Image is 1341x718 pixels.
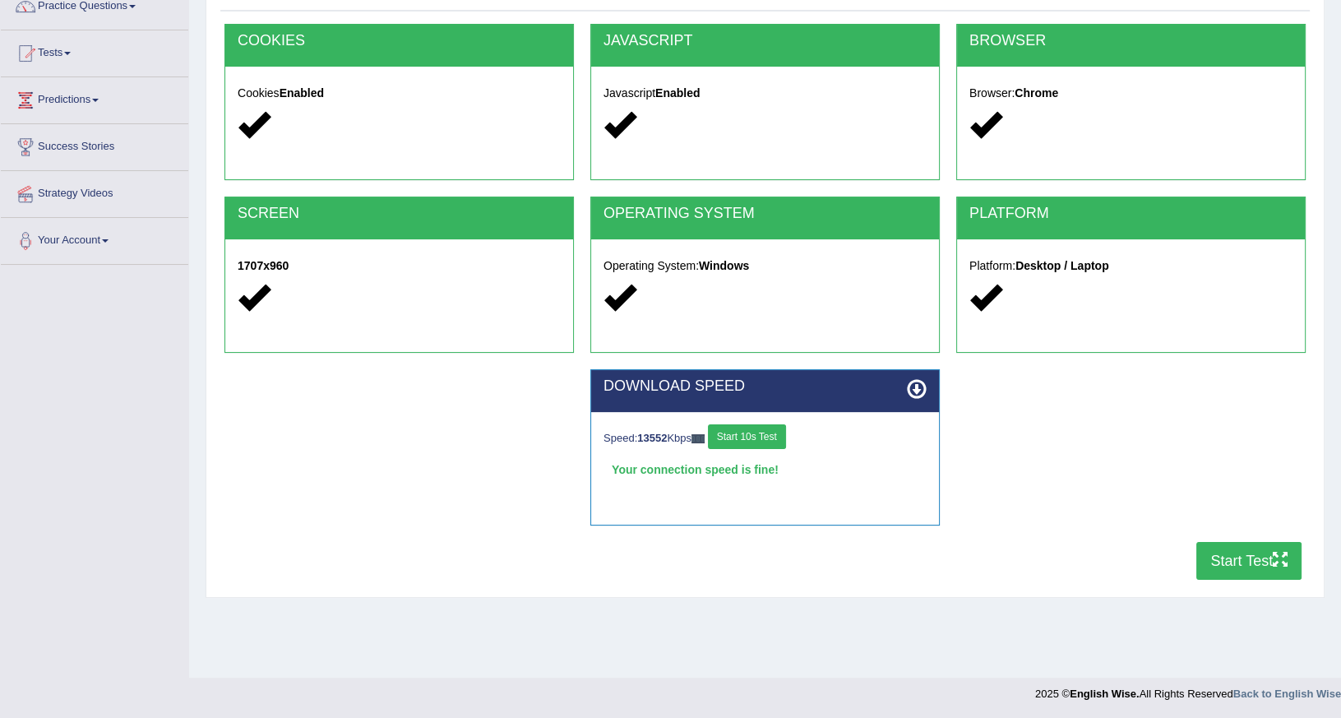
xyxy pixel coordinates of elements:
[1035,678,1341,702] div: 2025 © All Rights Reserved
[603,206,927,222] h2: OPERATING SYSTEM
[1233,688,1341,700] a: Back to English Wise
[603,260,927,272] h5: Operating System:
[691,434,705,443] img: ajax-loader-fb-connection.gif
[969,260,1292,272] h5: Platform:
[655,86,700,100] strong: Enabled
[603,33,927,49] h2: JAVASCRIPT
[708,424,786,449] button: Start 10s Test
[1,124,188,165] a: Success Stories
[1,171,188,212] a: Strategy Videos
[1,218,188,259] a: Your Account
[1,30,188,72] a: Tests
[1,77,188,118] a: Predictions
[280,86,324,100] strong: Enabled
[603,87,927,100] h5: Javascript
[637,432,667,444] strong: 13552
[1196,542,1302,580] button: Start Test
[603,424,927,453] div: Speed: Kbps
[238,259,289,272] strong: 1707x960
[1015,259,1109,272] strong: Desktop / Laptop
[238,87,561,100] h5: Cookies
[969,87,1292,100] h5: Browser:
[238,206,561,222] h2: SCREEN
[969,206,1292,222] h2: PLATFORM
[1015,86,1058,100] strong: Chrome
[603,457,927,482] div: Your connection speed is fine!
[603,378,927,395] h2: DOWNLOAD SPEED
[238,33,561,49] h2: COOKIES
[1070,688,1139,700] strong: English Wise.
[699,259,749,272] strong: Windows
[969,33,1292,49] h2: BROWSER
